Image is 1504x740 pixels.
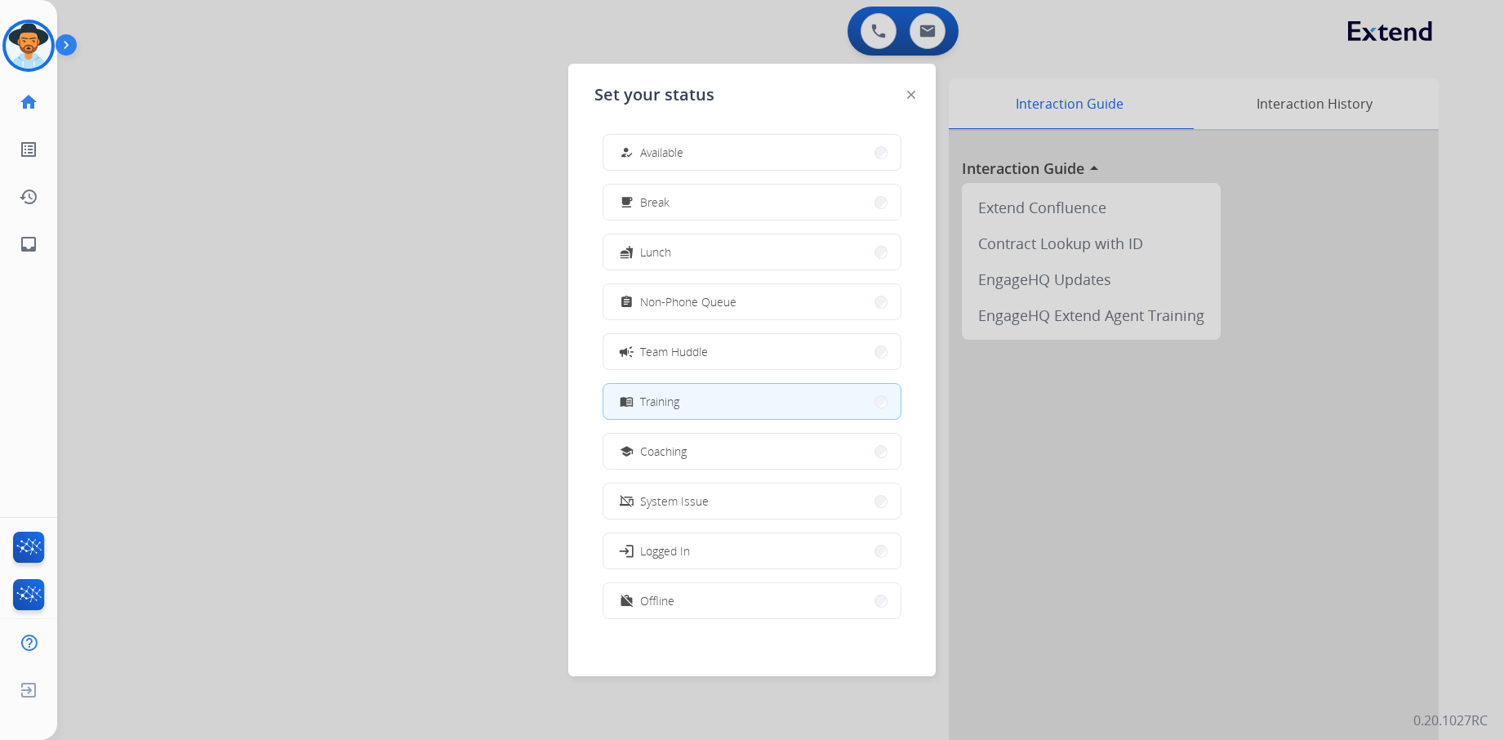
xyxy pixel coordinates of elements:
[640,443,687,460] span: Coaching
[640,144,683,161] span: Available
[640,393,679,410] span: Training
[594,83,714,106] span: Set your status
[618,343,634,359] mat-icon: campaign
[603,334,901,369] button: Team Huddle
[620,145,634,159] mat-icon: how_to_reg
[19,140,38,159] mat-icon: list_alt
[640,343,708,360] span: Team Huddle
[603,384,901,419] button: Training
[640,592,674,609] span: Offline
[6,23,51,69] img: avatar
[603,185,901,220] button: Break
[603,583,901,618] button: Offline
[19,92,38,112] mat-icon: home
[620,494,634,508] mat-icon: phonelink_off
[620,395,634,408] mat-icon: menu_book
[603,234,901,270] button: Lunch
[620,295,634,309] mat-icon: assignment
[907,91,915,99] img: close-button
[19,234,38,254] mat-icon: inbox
[618,542,634,559] mat-icon: login
[603,533,901,568] button: Logged In
[620,195,634,209] mat-icon: free_breakfast
[603,135,901,170] button: Available
[603,484,901,519] button: System Issue
[640,243,671,261] span: Lunch
[620,245,634,259] mat-icon: fastfood
[620,594,634,608] mat-icon: work_off
[603,434,901,469] button: Coaching
[640,493,709,510] span: System Issue
[19,187,38,207] mat-icon: history
[620,444,634,458] mat-icon: school
[640,293,736,310] span: Non-Phone Queue
[1413,711,1488,730] p: 0.20.1027RC
[640,542,690,559] span: Logged In
[603,284,901,319] button: Non-Phone Queue
[640,194,670,211] span: Break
